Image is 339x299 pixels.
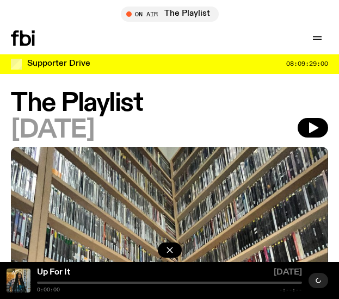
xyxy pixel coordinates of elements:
span: 0:00:00 [37,287,60,292]
span: [DATE] [11,118,94,142]
span: [DATE] [274,269,302,279]
a: Up For It [37,268,70,277]
button: On AirThe Playlist [121,7,219,22]
h1: The Playlist [11,91,328,116]
span: 08:09:29:00 [286,61,328,67]
img: Up For It host Ify Obiegbu stands in a graffiti-covered room wearing a plaid shirt and blue top w... [7,269,30,292]
h3: Supporter Drive [27,60,90,68]
span: -:--:-- [279,287,302,292]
